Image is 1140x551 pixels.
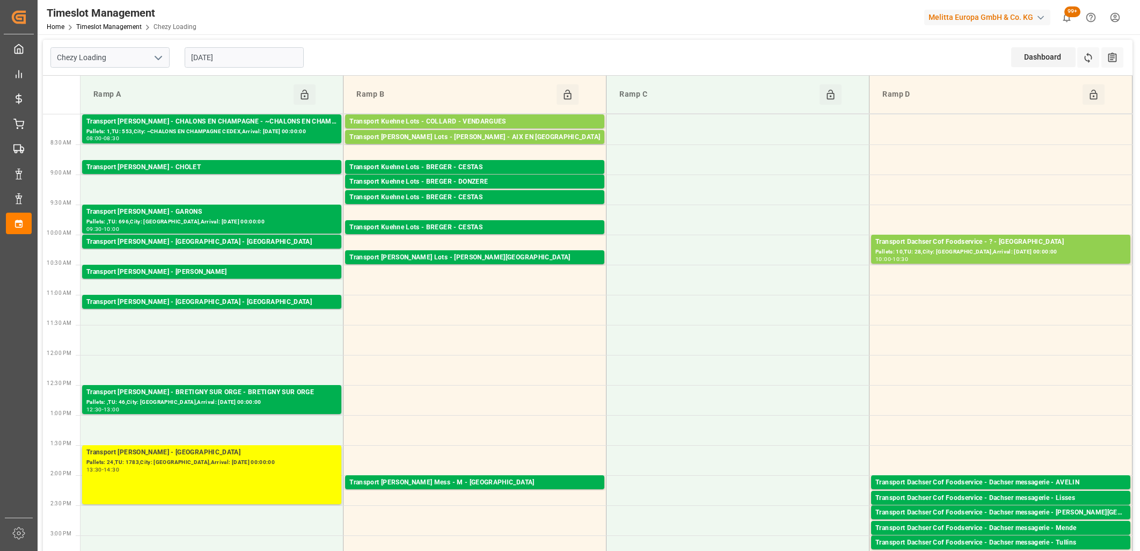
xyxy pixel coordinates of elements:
[47,260,71,266] span: 10:30 AM
[349,477,600,488] div: Transport [PERSON_NAME] Mess - M - [GEOGRAPHIC_DATA]
[102,407,104,412] div: -
[349,177,600,187] div: Transport Kuehne Lots - BREGER - DONZERE
[875,508,1126,518] div: Transport Dachser Cof Foodservice - Dachser messagerie - [PERSON_NAME][GEOGRAPHIC_DATA][PERSON_NAME]
[875,518,1126,527] div: Pallets: 1,TU: 30,City: [GEOGRAPHIC_DATA][PERSON_NAME],Arrival: [DATE] 00:00:00
[50,140,71,146] span: 8:30 AM
[924,10,1050,25] div: Melitta Europa GmbH & Co. KG
[104,407,119,412] div: 13:00
[50,470,71,476] span: 2:00 PM
[349,173,600,182] div: Pallets: ,TU: 10,City: CESTAS,Arrival: [DATE] 00:00:00
[50,440,71,446] span: 1:30 PM
[349,132,600,143] div: Transport [PERSON_NAME] Lots - [PERSON_NAME] - AIX EN [GEOGRAPHIC_DATA]
[893,257,908,262] div: 10:30
[150,49,166,66] button: open menu
[86,248,337,257] div: Pallets: ,TU: 414,City: [GEOGRAPHIC_DATA],Arrival: [DATE] 00:00:00
[349,222,600,233] div: Transport Kuehne Lots - BREGER - CESTAS
[878,84,1083,105] div: Ramp D
[615,84,820,105] div: Ramp C
[86,162,337,173] div: Transport [PERSON_NAME] - CHOLET
[86,267,337,278] div: Transport [PERSON_NAME] - [PERSON_NAME]
[875,477,1126,488] div: Transport Dachser Cof Foodservice - Dachser messagerie - AVELIN
[86,117,337,127] div: Transport [PERSON_NAME] - CHALONS EN CHAMPAGNE - ~CHALONS EN CHAMPAGNE CEDEX
[47,350,71,356] span: 12:00 PM
[349,488,600,497] div: Pallets: ,TU: 10,City: [GEOGRAPHIC_DATA],Arrival: [DATE] 00:00:00
[349,187,600,197] div: Pallets: 3,TU: 56,City: DONZERE,Arrival: [DATE] 00:00:00
[349,263,600,272] div: Pallets: 4,TU: 56,City: [PERSON_NAME][GEOGRAPHIC_DATA],Arrival: [DATE] 00:00:00
[86,387,337,398] div: Transport [PERSON_NAME] - BRETIGNY SUR ORGE - BRETIGNY SUR ORGE
[47,290,71,296] span: 11:00 AM
[86,458,337,467] div: Pallets: 24,TU: 1783,City: [GEOGRAPHIC_DATA],Arrival: [DATE] 00:00:00
[349,162,600,173] div: Transport Kuehne Lots - BREGER - CESTAS
[104,227,119,231] div: 10:00
[50,200,71,206] span: 9:30 AM
[1079,5,1103,30] button: Help Center
[891,257,893,262] div: -
[924,7,1055,27] button: Melitta Europa GmbH & Co. KG
[86,398,337,407] div: Pallets: ,TU: 46,City: [GEOGRAPHIC_DATA],Arrival: [DATE] 00:00:00
[47,380,71,386] span: 12:30 PM
[875,504,1126,513] div: Pallets: 2,TU: ,City: Lisses,Arrival: [DATE] 00:00:00
[86,308,337,317] div: Pallets: ,TU: 159,City: [GEOGRAPHIC_DATA],Arrival: [DATE] 00:00:00
[875,237,1126,248] div: Transport Dachser Cof Foodservice - ? - [GEOGRAPHIC_DATA]
[86,173,337,182] div: Pallets: ,TU: 62,City: CHOLET,Arrival: [DATE] 00:00:00
[349,127,600,136] div: Pallets: 11,TU: 264,City: [GEOGRAPHIC_DATA],Arrival: [DATE] 00:00:00
[86,278,337,287] div: Pallets: 1,TU: 782,City: [GEOGRAPHIC_DATA],Arrival: [DATE] 00:00:00
[349,203,600,212] div: Pallets: 1,TU: 225,City: [GEOGRAPHIC_DATA],Arrival: [DATE] 00:00:00
[1064,6,1080,17] span: 99+
[875,488,1126,497] div: Pallets: 1,TU: 21,City: [GEOGRAPHIC_DATA],Arrival: [DATE] 00:00:00
[102,136,104,141] div: -
[102,227,104,231] div: -
[875,534,1126,543] div: Pallets: 2,TU: 10,City: [GEOGRAPHIC_DATA],Arrival: [DATE] 00:00:00
[349,192,600,203] div: Transport Kuehne Lots - BREGER - CESTAS
[185,47,304,68] input: DD-MM-YYYY
[349,117,600,127] div: Transport Kuehne Lots - COLLARD - VENDARGUES
[47,23,64,31] a: Home
[875,248,1126,257] div: Pallets: 10,TU: 28,City: [GEOGRAPHIC_DATA],Arrival: [DATE] 00:00:00
[104,136,119,141] div: 08:30
[86,447,337,458] div: Transport [PERSON_NAME] - [GEOGRAPHIC_DATA]
[349,233,600,242] div: Pallets: ,TU: 64,City: CESTAS,Arrival: [DATE] 00:00:00
[50,47,170,68] input: Type to search/select
[86,207,337,218] div: Transport [PERSON_NAME] - GARONS
[86,467,102,472] div: 13:30
[76,23,142,31] a: Timeslot Management
[875,538,1126,548] div: Transport Dachser Cof Foodservice - Dachser messagerie - Tullins
[875,493,1126,504] div: Transport Dachser Cof Foodservice - Dachser messagerie - Lisses
[47,320,71,326] span: 11:30 AM
[1055,5,1079,30] button: show 100 new notifications
[50,410,71,416] span: 1:00 PM
[47,5,196,21] div: Timeslot Management
[102,467,104,472] div: -
[86,297,337,308] div: Transport [PERSON_NAME] - [GEOGRAPHIC_DATA] - [GEOGRAPHIC_DATA]
[349,143,600,152] div: Pallets: ,TU: 77,City: [GEOGRAPHIC_DATA],Arrival: [DATE] 00:00:00
[86,127,337,136] div: Pallets: 1,TU: 553,City: ~CHALONS EN CHAMPAGNE CEDEX,Arrival: [DATE] 00:00:00
[50,170,71,176] span: 9:00 AM
[50,531,71,536] span: 3:00 PM
[86,237,337,248] div: Transport [PERSON_NAME] - [GEOGRAPHIC_DATA] - [GEOGRAPHIC_DATA]
[875,257,891,262] div: 10:00
[86,227,102,231] div: 09:30
[349,252,600,263] div: Transport [PERSON_NAME] Lots - [PERSON_NAME][GEOGRAPHIC_DATA]
[86,218,337,227] div: Pallets: ,TU: 696,City: [GEOGRAPHIC_DATA],Arrival: [DATE] 00:00:00
[104,467,119,472] div: 14:30
[47,230,71,236] span: 10:00 AM
[89,84,294,105] div: Ramp A
[50,501,71,506] span: 2:30 PM
[86,407,102,412] div: 12:30
[86,136,102,141] div: 08:00
[875,523,1126,534] div: Transport Dachser Cof Foodservice - Dachser messagerie - Mende
[352,84,557,105] div: Ramp B
[1011,47,1076,67] div: Dashboard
